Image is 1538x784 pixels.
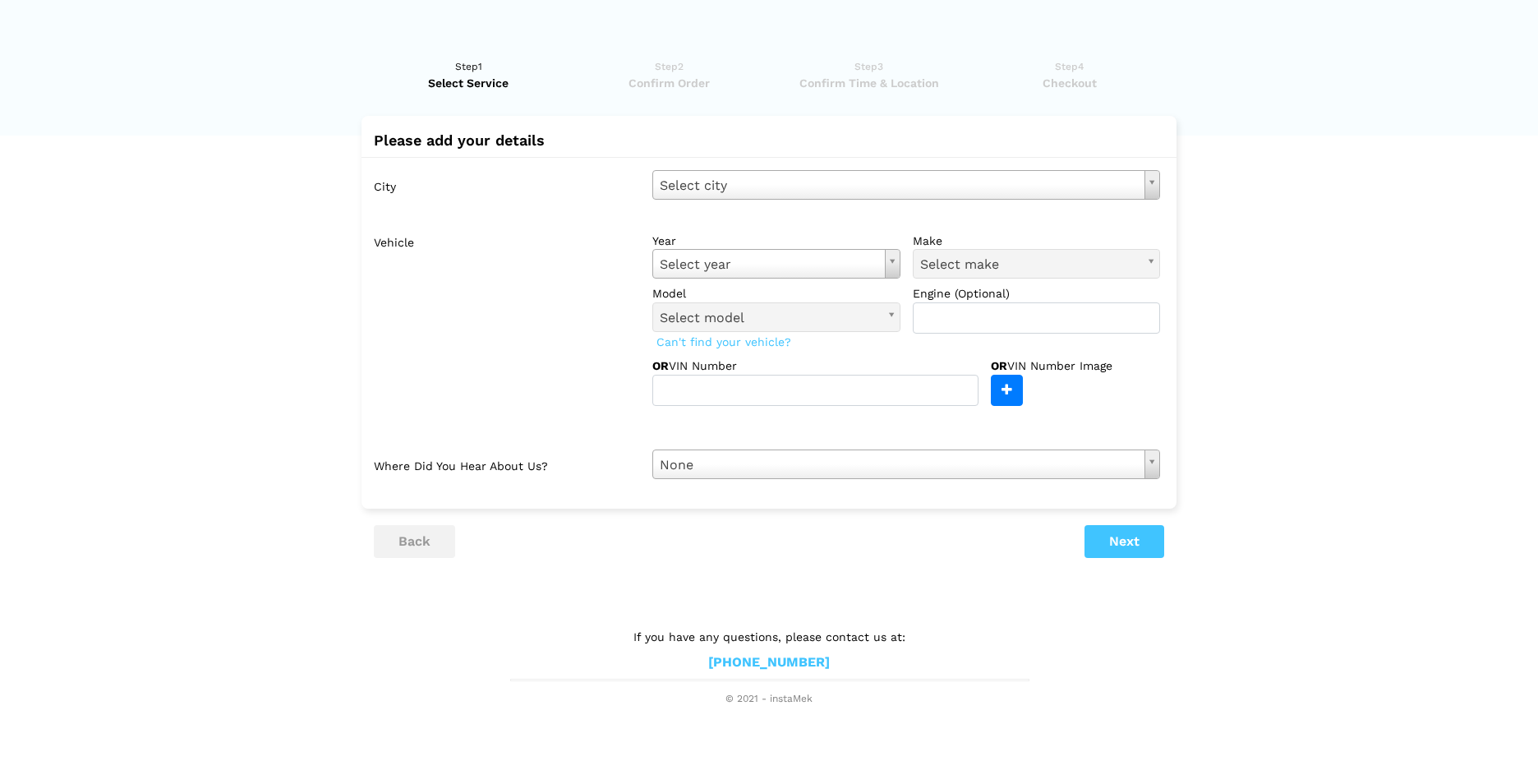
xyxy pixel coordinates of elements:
a: Select city [652,170,1160,200]
a: Select year [652,249,900,279]
span: None [660,454,1138,476]
a: Step2 [574,58,764,91]
span: Select Service [374,75,564,91]
a: Select make [913,249,1161,279]
label: VIN Number Image [991,357,1148,374]
span: Checkout [974,75,1164,91]
button: back [374,525,455,558]
label: model [652,285,900,302]
label: make [913,233,1161,249]
span: Select year [660,254,878,275]
h2: Please add your details [374,132,1164,149]
a: None [652,450,1160,479]
a: [PHONE_NUMBER] [708,654,830,671]
span: Can't find your vehicle? [652,331,795,353]
a: Step1 [374,58,564,91]
button: Next [1084,525,1164,558]
a: Select model [652,302,900,332]
span: Select city [660,175,1138,196]
a: Step3 [774,58,964,91]
span: Select model [660,307,878,329]
a: Step4 [974,58,1164,91]
label: Where did you hear about us? [374,450,640,479]
span: Select make [920,254,1139,275]
label: Vehicle [374,226,640,406]
strong: OR [652,359,669,372]
span: © 2021 - instaMek [510,693,1028,706]
label: year [652,233,900,249]
strong: OR [991,359,1007,372]
span: Confirm Time & Location [774,75,964,91]
p: If you have any questions, please contact us at: [510,628,1028,646]
label: City [374,170,640,200]
label: Engine (Optional) [913,285,1161,302]
span: Confirm Order [574,75,764,91]
label: VIN Number [652,357,788,374]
